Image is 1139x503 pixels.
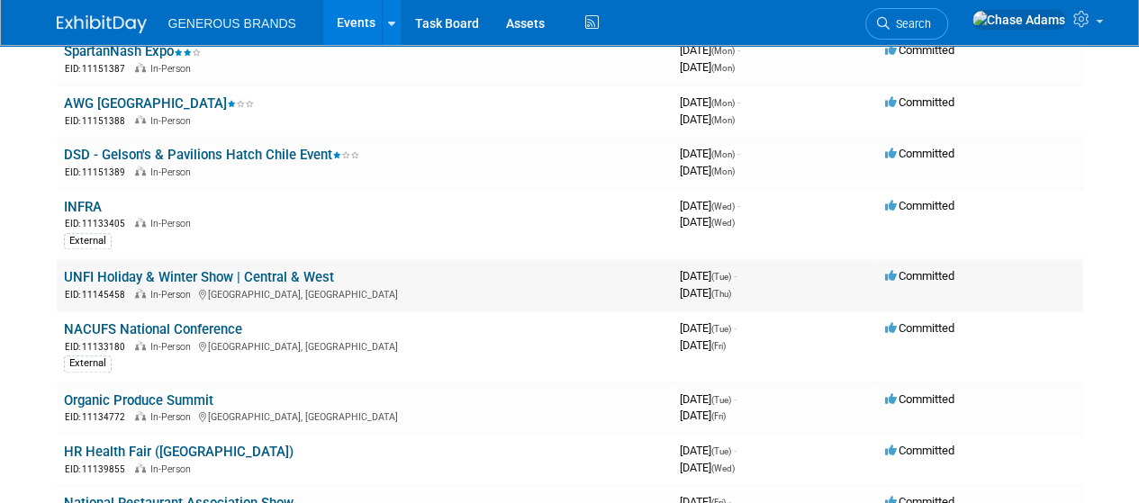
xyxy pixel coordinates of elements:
span: [DATE] [680,112,735,126]
span: [DATE] [680,269,737,283]
span: Committed [885,269,954,283]
div: [GEOGRAPHIC_DATA], [GEOGRAPHIC_DATA] [64,409,665,424]
img: In-Person Event [135,463,146,472]
span: (Mon) [711,98,735,108]
span: Committed [885,321,954,335]
span: EID: 11151389 [65,167,132,177]
span: EID: 11151387 [65,64,132,74]
span: EID: 11133180 [65,342,132,352]
span: - [737,147,740,160]
span: (Tue) [711,272,731,282]
img: In-Person Event [135,289,146,298]
img: In-Person Event [135,166,146,175]
img: In-Person Event [135,115,146,124]
span: [DATE] [680,60,735,74]
span: - [737,95,740,109]
span: (Mon) [711,149,735,159]
span: (Fri) [711,341,726,351]
div: External [64,233,112,249]
span: (Tue) [711,324,731,334]
span: - [737,199,740,212]
span: (Mon) [711,166,735,176]
span: (Wed) [711,202,735,211]
span: Committed [885,444,954,457]
span: [DATE] [680,164,735,177]
span: EID: 11145458 [65,290,132,300]
span: [DATE] [680,147,740,160]
span: Committed [885,95,954,109]
a: NACUFS National Conference [64,321,242,337]
span: EID: 11139855 [65,464,132,474]
span: (Mon) [711,63,735,73]
a: DSD - Gelson's & Pavilions Hatch Chile Event [64,147,359,163]
span: (Fri) [711,411,726,421]
span: (Wed) [711,463,735,473]
span: EID: 11133405 [65,219,132,229]
span: In-Person [150,115,196,127]
span: [DATE] [680,199,740,212]
img: In-Person Event [135,411,146,420]
span: [DATE] [680,409,726,422]
span: (Tue) [711,395,731,405]
span: [DATE] [680,286,731,300]
span: [DATE] [680,461,735,474]
span: In-Person [150,63,196,75]
span: (Mon) [711,46,735,56]
span: In-Person [150,166,196,178]
span: [DATE] [680,338,726,352]
span: Committed [885,43,954,57]
a: SpartanNash Expo [64,43,201,59]
span: In-Person [150,463,196,475]
img: In-Person Event [135,63,146,72]
a: Organic Produce Summit [64,392,213,409]
span: [DATE] [680,43,740,57]
span: - [734,444,737,457]
span: GENEROUS BRANDS [168,16,296,31]
span: - [734,269,737,283]
span: EID: 11151388 [65,116,132,126]
span: (Tue) [711,446,731,456]
span: Committed [885,392,954,406]
span: - [737,43,740,57]
span: [DATE] [680,215,735,229]
span: In-Person [150,411,196,423]
span: In-Person [150,341,196,353]
img: In-Person Event [135,218,146,227]
span: - [734,321,737,335]
span: - [734,392,737,406]
span: [DATE] [680,321,737,335]
img: In-Person Event [135,341,146,350]
span: (Mon) [711,115,735,125]
a: HR Health Fair ([GEOGRAPHIC_DATA]) [64,444,294,460]
img: Chase Adams [972,10,1066,30]
span: [DATE] [680,95,740,109]
div: [GEOGRAPHIC_DATA], [GEOGRAPHIC_DATA] [64,338,665,354]
span: Committed [885,147,954,160]
img: ExhibitDay [57,15,147,33]
a: UNFI Holiday & Winter Show | Central & West [64,269,334,285]
a: Search [865,8,948,40]
span: [DATE] [680,392,737,406]
span: In-Person [150,218,196,229]
span: (Wed) [711,218,735,228]
div: External [64,355,112,372]
span: (Thu) [711,289,731,299]
span: EID: 11134772 [65,412,132,422]
div: [GEOGRAPHIC_DATA], [GEOGRAPHIC_DATA] [64,286,665,301]
span: Committed [885,199,954,212]
span: [DATE] [680,444,737,457]
span: Search [890,17,931,31]
a: AWG [GEOGRAPHIC_DATA] [64,95,254,112]
span: In-Person [150,289,196,301]
a: INFRA [64,199,102,215]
